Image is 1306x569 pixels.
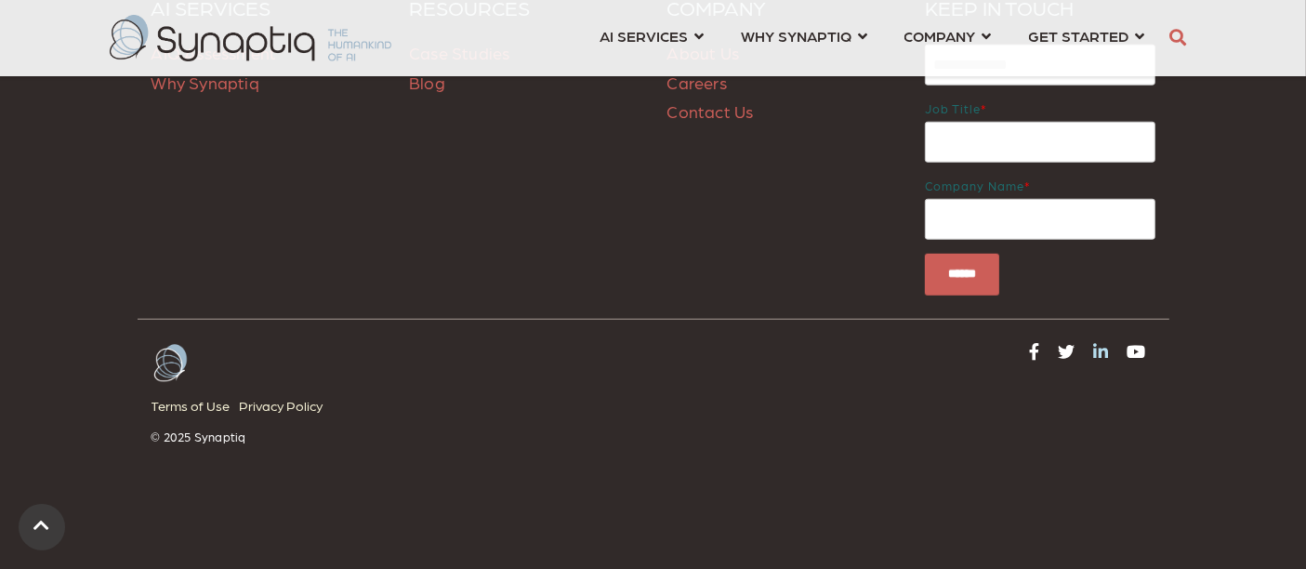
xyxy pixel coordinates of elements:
img: Arctic-White Butterfly logo [152,343,189,384]
div: Navigation Menu [152,393,640,430]
a: GET STARTED [1029,19,1145,53]
p: © 2025 Synaptiq [152,430,640,444]
a: Contact Us [667,101,754,121]
img: synaptiq logo-2 [110,15,391,61]
span: WHY SYNAPTIQ [741,23,851,48]
span: COMPANY [904,23,976,48]
a: WHY SYNAPTIQ [741,19,867,53]
a: Terms of Use [152,393,240,418]
a: Careers [667,73,727,92]
span: Job title [925,101,981,115]
a: COMPANY [904,19,992,53]
a: Why Synaptiq [152,73,259,92]
a: AI SERVICES [600,19,704,53]
span: Company name [925,179,1024,192]
a: Privacy Policy [240,393,333,418]
nav: menu [581,5,1164,72]
span: AI SERVICES [600,23,688,48]
a: Blog [409,73,445,92]
span: GET STARTED [1029,23,1129,48]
